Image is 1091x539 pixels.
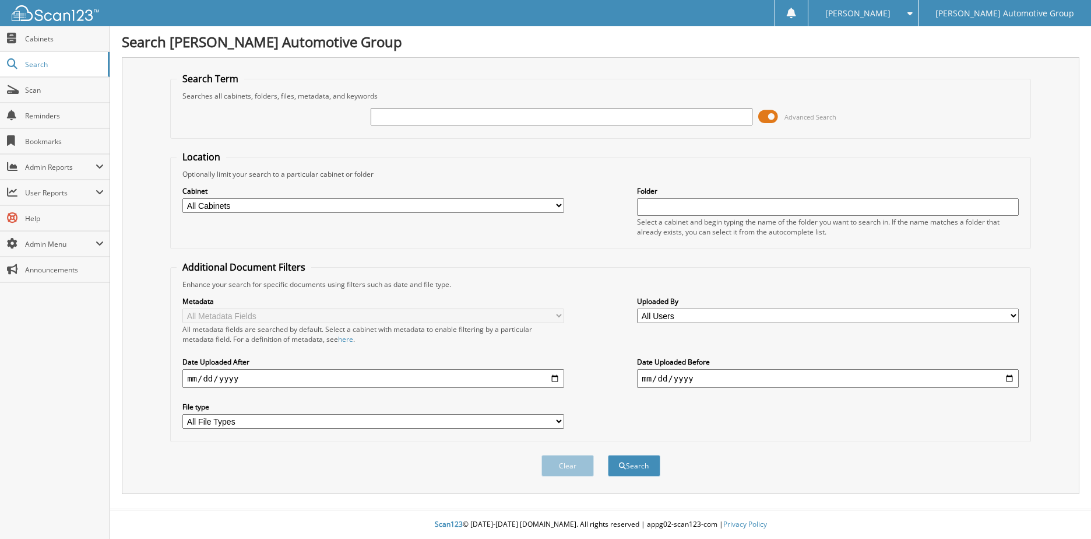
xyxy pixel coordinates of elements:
[182,357,564,367] label: Date Uploaded After
[935,10,1074,17] span: [PERSON_NAME] Automotive Group
[177,169,1025,179] div: Optionally limit your search to a particular cabinet or folder
[825,10,891,17] span: [PERSON_NAME]
[110,510,1091,539] div: © [DATE]-[DATE] [DOMAIN_NAME]. All rights reserved | appg02-scan123-com |
[25,265,104,275] span: Announcements
[541,455,594,477] button: Clear
[637,369,1019,388] input: end
[723,519,767,529] a: Privacy Policy
[637,357,1019,367] label: Date Uploaded Before
[25,162,96,172] span: Admin Reports
[637,186,1019,196] label: Folder
[25,213,104,223] span: Help
[338,334,353,344] a: here
[182,324,564,344] div: All metadata fields are searched by default. Select a cabinet with metadata to enable filtering b...
[1033,483,1091,539] iframe: Chat Widget
[182,186,564,196] label: Cabinet
[25,188,96,198] span: User Reports
[25,85,104,95] span: Scan
[25,239,96,249] span: Admin Menu
[784,113,836,121] span: Advanced Search
[177,261,311,274] legend: Additional Document Filters
[435,519,463,529] span: Scan123
[12,5,99,21] img: scan123-logo-white.svg
[122,32,1079,51] h1: Search [PERSON_NAME] Automotive Group
[177,150,226,163] legend: Location
[25,34,104,44] span: Cabinets
[177,72,244,85] legend: Search Term
[182,402,564,412] label: File type
[25,60,102,69] span: Search
[177,279,1025,289] div: Enhance your search for specific documents using filters such as date and file type.
[637,296,1019,306] label: Uploaded By
[177,91,1025,101] div: Searches all cabinets, folders, files, metadata, and keywords
[25,111,104,121] span: Reminders
[182,296,564,306] label: Metadata
[25,136,104,146] span: Bookmarks
[608,455,660,477] button: Search
[182,369,564,388] input: start
[637,217,1019,237] div: Select a cabinet and begin typing the name of the folder you want to search in. If the name match...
